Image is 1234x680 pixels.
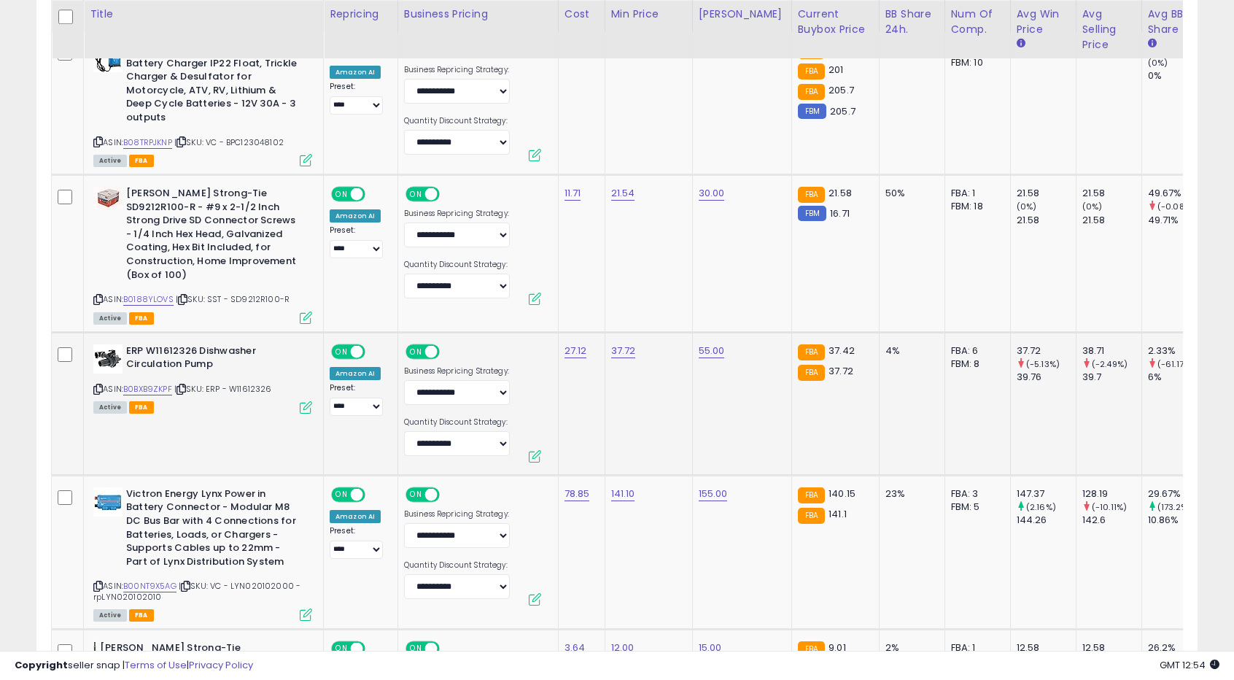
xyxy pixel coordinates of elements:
div: seller snap | | [15,659,253,673]
b: [PERSON_NAME] Strong-Tie SD9212R100-R - #9 x 2-1/2 Inch Strong Drive SD Connector Screws - 1/4 In... [126,187,303,285]
span: ON [333,345,351,358]
span: FBA [129,609,154,622]
span: 16.71 [830,206,850,220]
span: ON [407,345,425,358]
small: Avg Win Price. [1017,37,1025,50]
div: 147.37 [1017,487,1076,501]
a: 30.00 [699,186,725,201]
small: (0%) [1148,57,1168,69]
div: Business Pricing [404,7,552,22]
span: 205.7 [830,104,855,118]
div: Amazon AI [330,209,381,223]
b: ERP W11612326 Dishwasher Circulation Pump [126,344,303,375]
div: FBA: 6 [951,344,999,358]
div: 50% [885,187,934,200]
div: 128.19 [1082,487,1141,501]
a: B08TRPJKNP [123,136,172,149]
small: (-0.08%) [1157,201,1195,212]
div: 49.67% [1148,187,1207,200]
span: | SKU: VC - LYN020102000 - rpLYN020102010 [93,580,300,602]
div: 142.6 [1082,514,1141,527]
span: 2025-10-8 12:54 GMT [1160,658,1219,672]
div: Avg Selling Price [1082,7,1136,53]
span: All listings currently available for purchase on Amazon [93,312,127,325]
small: FBA [798,365,825,381]
div: 21.58 [1082,187,1141,200]
span: 37.72 [829,364,853,378]
label: Business Repricing Strategy: [404,65,510,75]
strong: Copyright [15,658,68,672]
small: FBM [798,206,826,221]
div: 23% [885,487,934,501]
a: 78.85 [564,487,590,501]
a: B0188YLOVS [123,293,174,306]
span: FBA [129,401,154,414]
span: | SKU: VC - BPC123048102 [174,136,284,148]
div: Amazon AI [330,510,381,523]
span: All listings currently available for purchase on Amazon [93,401,127,414]
span: ON [407,488,425,501]
small: FBA [798,187,825,203]
div: FBM: 18 [951,200,999,213]
a: 37.72 [611,344,636,358]
div: FBA: 3 [951,487,999,501]
div: Preset: [330,225,387,258]
div: Num of Comp. [951,7,1004,37]
span: 37.42 [829,344,855,358]
div: FBM: 5 [951,501,999,514]
small: (-10.11%) [1092,501,1127,513]
small: (0%) [1082,201,1103,212]
small: FBA [798,344,825,360]
small: (0%) [1017,201,1037,212]
span: 21.58 [829,186,852,200]
div: ASIN: [93,187,312,322]
div: 37.72 [1017,344,1076,358]
small: FBA [798,508,825,524]
img: 31AfpZGHgHL._SL40_.jpg [93,487,123,517]
small: (-2.49%) [1092,358,1128,370]
div: 38.71 [1082,344,1141,358]
div: 21.58 [1017,187,1076,200]
div: 2.33% [1148,344,1207,358]
div: Avg Win Price [1017,7,1070,37]
div: BB Share 24h. [885,7,939,37]
small: (2.16%) [1026,501,1056,513]
div: Cost [564,7,599,22]
span: OFF [437,488,460,501]
small: Avg BB Share. [1148,37,1157,50]
small: (173.2%) [1157,501,1191,513]
a: 55.00 [699,344,725,358]
div: 39.76 [1017,371,1076,384]
small: FBA [798,63,825,80]
span: OFF [437,345,460,358]
a: 11.71 [564,186,581,201]
label: Quantity Discount Strategy: [404,417,510,428]
div: Amazon AI [330,367,381,380]
span: 141.1 [829,507,847,521]
span: ON [333,188,351,201]
img: 41kdAPuEuGL._SL40_.jpg [93,187,123,209]
label: Business Repricing Strategy: [404,509,510,519]
span: ON [333,488,351,501]
span: | SKU: ERP - W11612326 [174,383,272,395]
div: Amazon AI [330,66,381,79]
div: Avg BB Share [1148,7,1201,37]
div: Preset: [330,526,387,559]
span: FBA [129,155,154,167]
a: 21.54 [611,186,635,201]
small: FBA [798,487,825,503]
div: Repricing [330,7,392,22]
span: 140.15 [829,487,855,501]
div: ASIN: [93,43,312,165]
div: 29.67% [1148,487,1207,501]
a: B0BXB9ZKPF [123,383,172,395]
div: [PERSON_NAME] [699,7,785,22]
div: 144.26 [1017,514,1076,527]
div: Preset: [330,82,387,115]
span: OFF [363,488,387,501]
span: OFF [363,345,387,358]
small: (-61.17%) [1157,358,1194,370]
div: 21.58 [1082,214,1141,227]
div: Preset: [330,383,387,416]
a: 27.12 [564,344,587,358]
